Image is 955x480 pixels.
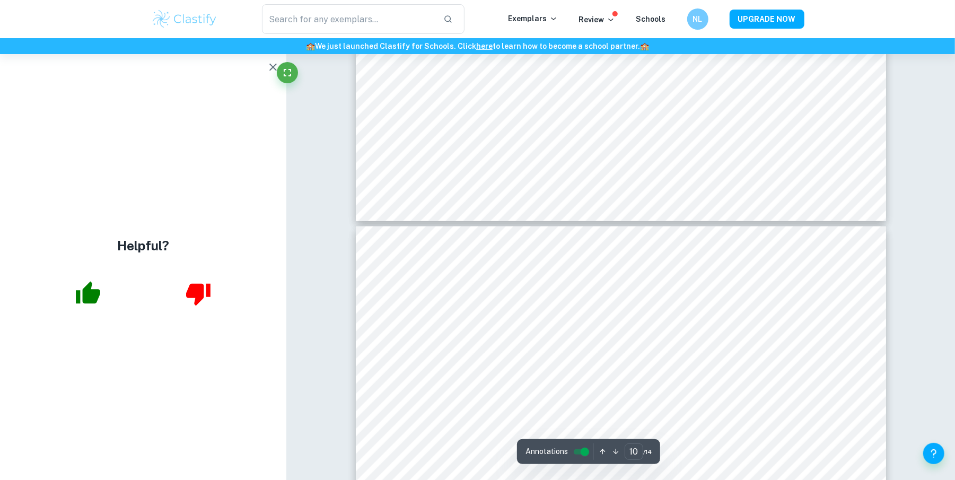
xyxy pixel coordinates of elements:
input: Search for any exemplars... [262,4,435,34]
span: 🏫 [306,42,315,50]
h6: We just launched Clastify for Schools. Click to learn how to become a school partner. [2,40,953,52]
p: Review [579,14,615,25]
a: Schools [636,15,666,23]
button: Fullscreen [277,62,298,83]
button: Help and Feedback [923,443,944,464]
button: UPGRADE NOW [730,10,804,29]
span: 🏫 [640,42,649,50]
span: / 14 [643,447,652,457]
p: Exemplars [509,13,558,24]
h6: NL [691,13,704,25]
h4: Helpful? [117,236,169,255]
a: here [476,42,493,50]
img: Clastify logo [151,8,218,30]
span: Annotations [525,446,568,457]
button: NL [687,8,708,30]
